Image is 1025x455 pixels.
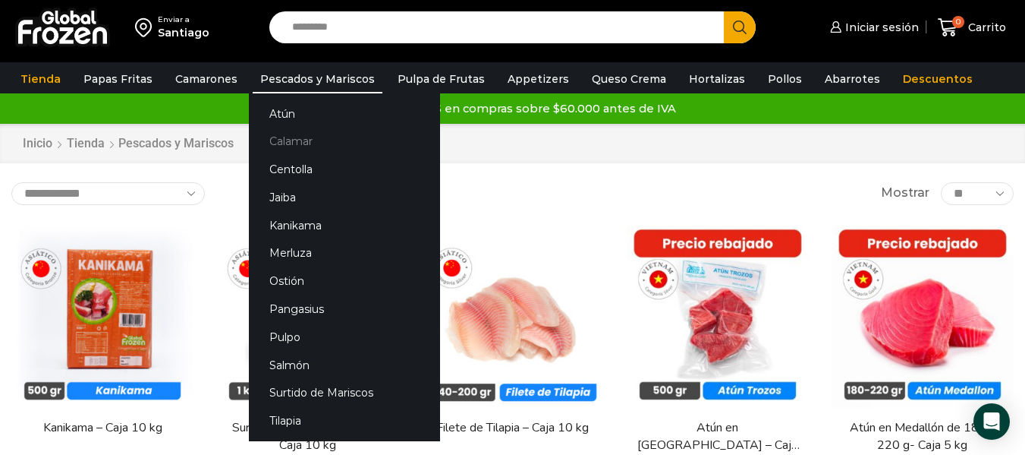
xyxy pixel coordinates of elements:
[934,10,1010,46] a: 0 Carrito
[249,323,440,351] a: Pulpo
[253,65,382,93] a: Pescados y Mariscos
[249,183,440,211] a: Jaiba
[390,65,492,93] a: Pulpa de Frutas
[973,403,1010,440] div: Open Intercom Messenger
[249,128,440,156] a: Calamar
[895,65,980,93] a: Descuentos
[881,185,929,202] span: Mostrar
[249,379,440,407] a: Surtido de Mariscos
[724,11,756,43] button: Search button
[817,65,888,93] a: Abarrotes
[20,419,184,437] a: Kanikama – Caja 10 kg
[66,135,105,153] a: Tienda
[841,419,1005,454] a: Atún en Medallón de 180 a 220 g- Caja 5 kg
[841,20,919,35] span: Iniciar sesión
[249,156,440,184] a: Centolla
[249,267,440,295] a: Ostión
[249,295,440,324] a: Pangasius
[249,211,440,239] a: Kanikama
[584,65,674,93] a: Queso Crema
[964,20,1006,35] span: Carrito
[826,12,919,43] a: Iniciar sesión
[430,419,594,437] a: Filete de Tilapia – Caja 10 kg
[225,419,389,454] a: Surtido de Mariscos – Gold – Caja 10 kg
[249,351,440,379] a: Salmón
[22,135,234,153] nav: Breadcrumb
[118,136,234,150] h1: Pescados y Mariscos
[158,25,209,40] div: Santiago
[76,65,160,93] a: Papas Fritas
[681,65,753,93] a: Hortalizas
[760,65,810,93] a: Pollos
[22,135,53,153] a: Inicio
[13,65,68,93] a: Tienda
[11,182,205,205] select: Pedido de la tienda
[500,65,577,93] a: Appetizers
[249,239,440,267] a: Merluza
[168,65,245,93] a: Camarones
[636,419,800,454] a: Atún en [GEOGRAPHIC_DATA] – Caja 10 kg
[158,14,209,25] div: Enviar a
[249,407,440,435] a: Tilapia
[135,14,158,40] img: address-field-icon.svg
[952,16,964,28] span: 0
[249,100,440,128] a: Atún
